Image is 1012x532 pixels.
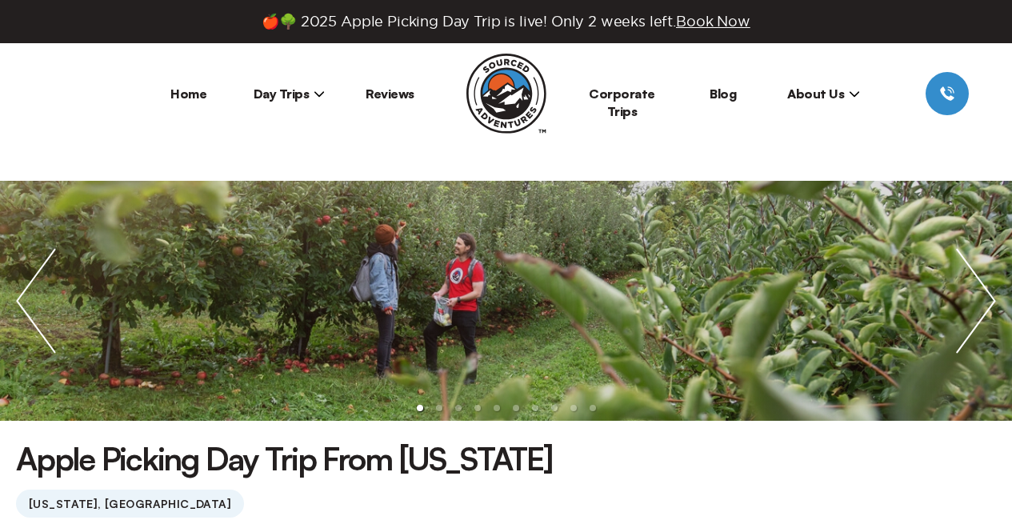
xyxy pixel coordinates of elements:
[494,405,500,411] li: slide item 5
[787,86,860,102] span: About Us
[570,405,577,411] li: slide item 9
[436,405,442,411] li: slide item 2
[474,405,481,411] li: slide item 4
[170,86,206,102] a: Home
[513,405,519,411] li: slide item 6
[589,86,655,119] a: Corporate Trips
[262,13,750,30] span: 🍎🌳 2025 Apple Picking Day Trip is live! Only 2 weeks left.
[417,405,423,411] li: slide item 1
[254,86,326,102] span: Day Trips
[16,437,553,480] h1: Apple Picking Day Trip From [US_STATE]
[466,54,546,134] img: Sourced Adventures company logo
[532,405,538,411] li: slide item 7
[590,405,596,411] li: slide item 10
[676,14,750,29] span: Book Now
[16,490,244,518] span: [US_STATE], [GEOGRAPHIC_DATA]
[366,86,414,102] a: Reviews
[551,405,558,411] li: slide item 8
[710,86,736,102] a: Blog
[455,405,462,411] li: slide item 3
[940,181,1012,421] img: next slide / item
